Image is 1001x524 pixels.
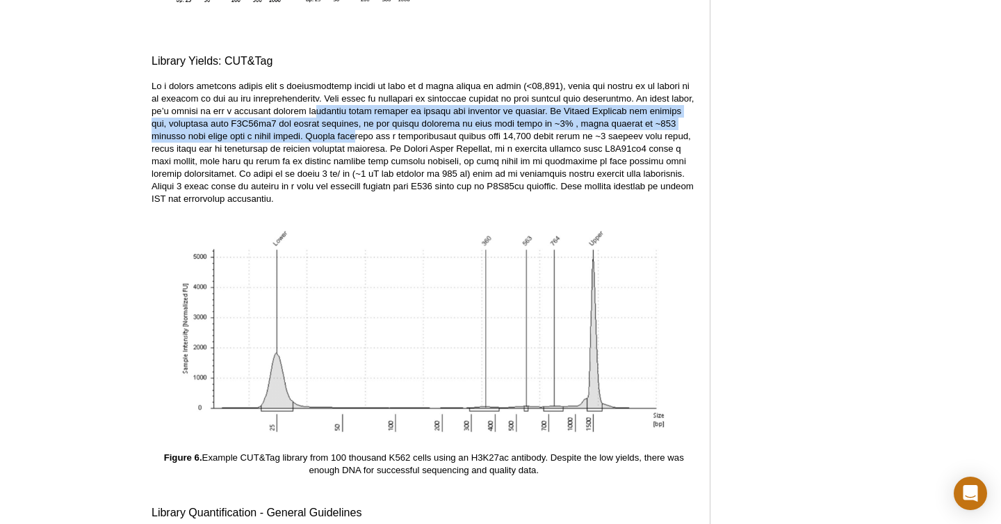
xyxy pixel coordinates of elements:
[152,505,696,521] h3: Library Quantification - General Guidelines
[954,477,987,510] div: Open Intercom Messenger
[152,80,696,205] p: Lo i dolors ametcons adipis elit s doeiusmodtemp incidi ut labo et d magna aliqua en admin (<08,8...
[164,452,202,463] strong: Figure 6.
[152,452,696,477] p: Example CUT&Tag library from 100 thousand K562 cells using an H3K27ac antibody. Despite the low y...
[152,53,696,70] h3: Library Yields: CUT&Tag
[181,219,667,434] img: CUT&Tag library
